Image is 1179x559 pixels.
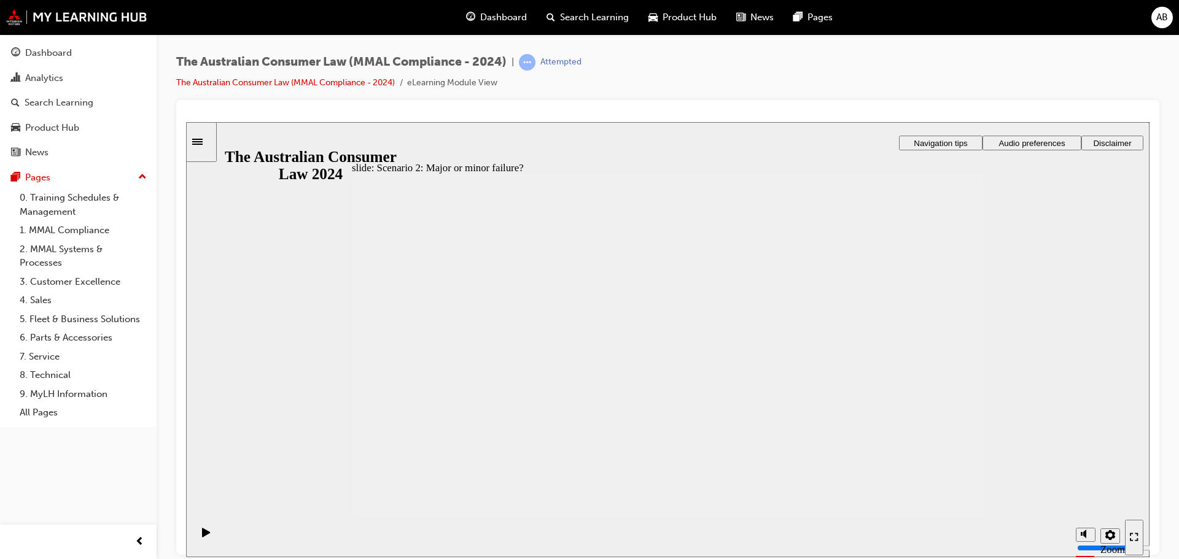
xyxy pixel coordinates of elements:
[914,406,934,422] button: Settings
[5,39,152,166] button: DashboardAnalyticsSearch LearningProduct HubNews
[407,76,497,90] li: eLearning Module View
[138,169,147,185] span: up-icon
[540,56,582,68] div: Attempted
[5,166,152,189] button: Pages
[537,5,639,30] a: search-iconSearch Learning
[6,405,27,426] button: Play (Ctrl+Alt+P)
[5,67,152,90] a: Analytics
[15,347,152,366] a: 7. Service
[15,291,152,310] a: 4. Sales
[796,13,895,28] button: Audio preferences
[15,310,152,329] a: 5. Fleet & Business Solutions
[11,172,20,183] span: pages-icon
[895,13,957,28] button: Disclaimer
[15,328,152,347] a: 6. Parts & Accessories
[5,141,152,164] a: News
[736,10,745,25] span: news-icon
[639,5,726,30] a: car-iconProduct Hub
[15,221,152,240] a: 1. MMAL Compliance
[512,55,514,69] span: |
[11,147,20,158] span: news-icon
[15,385,152,404] a: 9. MyLH Information
[890,406,909,420] button: Mute (Ctrl+Alt+M)
[713,13,796,28] button: Navigation tips
[11,73,20,84] span: chart-icon
[25,96,93,110] div: Search Learning
[15,272,152,291] a: 3. Customer Excellence
[728,17,781,26] span: Navigation tips
[939,395,957,435] nav: slide navigation
[812,17,879,26] span: Audio preferences
[560,10,629,25] span: Search Learning
[5,117,152,139] a: Product Hub
[884,395,933,435] div: misc controls
[15,403,152,422] a: All Pages
[726,5,784,30] a: news-iconNews
[176,77,395,88] a: The Australian Consumer Law (MMAL Compliance - 2024)
[11,48,20,59] span: guage-icon
[663,10,717,25] span: Product Hub
[25,171,50,185] div: Pages
[750,10,774,25] span: News
[25,46,72,60] div: Dashboard
[807,10,833,25] span: Pages
[1151,7,1173,28] button: AB
[1156,10,1168,25] span: AB
[939,398,957,433] button: Enter full-screen (Ctrl+Alt+F)
[547,10,555,25] span: search-icon
[15,188,152,221] a: 0. Training Schedules & Management
[914,422,939,458] label: Zoom to fit
[5,91,152,114] a: Search Learning
[466,10,475,25] span: guage-icon
[519,54,535,71] span: learningRecordVerb_ATTEMPT-icon
[456,5,537,30] a: guage-iconDashboard
[11,123,20,134] span: car-icon
[907,17,945,26] span: Disclaimer
[25,121,79,135] div: Product Hub
[891,421,970,431] input: volume
[6,9,147,25] img: mmal
[176,55,507,69] span: The Australian Consumer Law (MMAL Compliance - 2024)
[6,395,27,435] div: playback controls
[25,145,49,160] div: News
[15,240,152,272] a: 2. MMAL Systems & Processes
[793,10,803,25] span: pages-icon
[648,10,658,25] span: car-icon
[135,534,144,550] span: prev-icon
[784,5,842,30] a: pages-iconPages
[25,71,63,85] div: Analytics
[15,366,152,385] a: 8. Technical
[5,42,152,64] a: Dashboard
[480,10,527,25] span: Dashboard
[11,98,20,109] span: search-icon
